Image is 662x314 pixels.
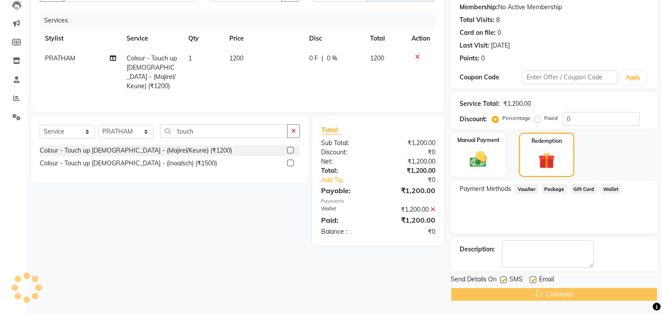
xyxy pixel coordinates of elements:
input: Search or Scan [160,124,288,138]
div: Paid: [314,215,378,225]
img: _cash.svg [464,150,492,169]
label: Fixed [544,114,557,122]
th: Action [406,29,435,49]
div: 0 [481,54,485,63]
div: Wallet [314,205,378,214]
div: Discount: [314,148,378,157]
th: Price [224,29,304,49]
div: Card on file: [460,28,496,37]
img: _gift.svg [533,150,560,171]
span: | [322,54,323,63]
span: Send Details On [451,275,497,286]
span: Payment Methods [460,184,511,194]
span: 0 F [309,54,318,63]
th: Service [122,29,183,49]
div: Colour - Touch up [DEMOGRAPHIC_DATA] - (Majirel/Keune) (₹1200) [40,146,232,155]
div: Service Total: [460,99,500,108]
div: Points: [460,54,479,63]
th: Stylist [40,29,122,49]
span: Gift Card [571,184,597,194]
div: Services [41,12,442,29]
span: Colour - Touch up [DEMOGRAPHIC_DATA] - (Majirel/Keune) (₹1200) [127,54,177,90]
div: Payments [321,198,435,205]
div: Total: [314,166,378,176]
div: ₹1,200.00 [378,138,442,148]
div: ₹0 [389,176,442,185]
div: ₹1,200.00 [378,157,442,166]
div: Sub Total: [314,138,378,148]
div: Balance : [314,227,378,236]
div: Coupon Code [460,73,523,82]
label: Percentage [502,114,531,122]
th: Disc [304,29,365,49]
a: Add Tip [314,176,389,185]
div: 0 [497,28,501,37]
span: 0 % [327,54,337,63]
button: Apply [621,71,646,84]
label: Redemption [531,137,562,145]
span: SMS [509,275,523,286]
div: Discount: [460,115,487,124]
span: Voucher [515,184,538,194]
span: Total [321,125,341,135]
div: ₹1,200.00 [378,205,442,214]
div: Description: [460,245,495,254]
span: Package [542,184,567,194]
div: ₹0 [378,227,442,236]
div: ₹1,200.00 [378,215,442,225]
span: Wallet [601,184,621,194]
div: Net: [314,157,378,166]
span: PRATHAM [45,54,75,62]
div: Colour - Touch up [DEMOGRAPHIC_DATA] - (Inoa/sch) (₹1500) [40,159,217,168]
div: [DATE] [491,41,510,50]
div: ₹1,200.00 [378,185,442,196]
input: Enter Offer / Coupon Code [523,71,617,84]
div: Payable: [314,185,378,196]
div: ₹1,200.00 [378,166,442,176]
th: Total [365,29,406,49]
div: ₹1,200.00 [503,99,531,108]
span: 1200 [370,54,384,62]
label: Manual Payment [457,136,500,144]
div: Last Visit: [460,41,489,50]
div: ₹0 [378,148,442,157]
div: Membership: [460,3,498,12]
span: 1200 [229,54,243,62]
span: 1 [188,54,192,62]
span: Email [539,275,554,286]
div: 8 [496,15,500,25]
div: No Active Membership [460,3,649,12]
th: Qty [183,29,224,49]
div: Total Visits: [460,15,494,25]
